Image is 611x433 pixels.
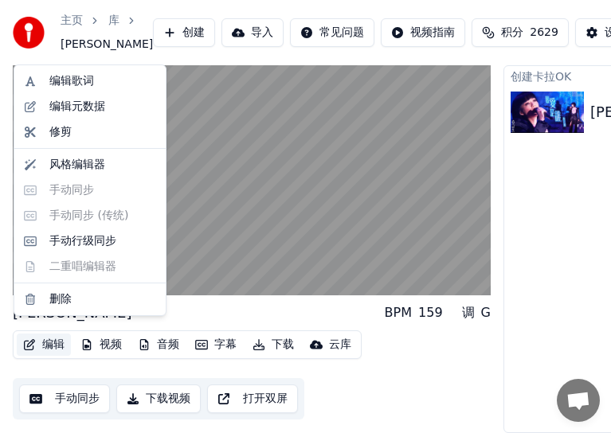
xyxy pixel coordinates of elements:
[61,13,153,53] nav: breadcrumb
[19,384,110,413] button: 手动同步
[501,25,523,41] span: 积分
[189,334,243,356] button: 字幕
[49,157,105,173] div: 风格编辑器
[49,291,72,307] div: 删除
[530,25,558,41] span: 2629
[49,73,94,89] div: 编辑歌词
[108,13,119,29] a: 库
[246,334,300,356] button: 下载
[49,233,116,249] div: 手动行级同步
[557,379,600,422] div: Open chat
[116,384,201,413] button: 下载视频
[61,13,83,29] a: 主页
[17,334,71,356] button: 编辑
[207,384,298,413] button: 打开双屏
[329,337,351,353] div: 云库
[13,17,45,49] img: youka
[49,99,105,115] div: 编辑元数据
[61,37,153,53] span: [PERSON_NAME]
[481,303,491,322] div: G
[290,18,374,47] button: 常见问题
[74,334,128,356] button: 视频
[472,18,569,47] button: 积分2629
[221,18,284,47] button: 导入
[13,302,132,324] div: [PERSON_NAME]
[49,124,72,140] div: 修剪
[153,18,215,47] button: 创建
[462,303,475,322] div: 调
[131,334,186,356] button: 音频
[418,303,443,322] div: 159
[381,18,465,47] button: 视频指南
[385,303,412,322] div: BPM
